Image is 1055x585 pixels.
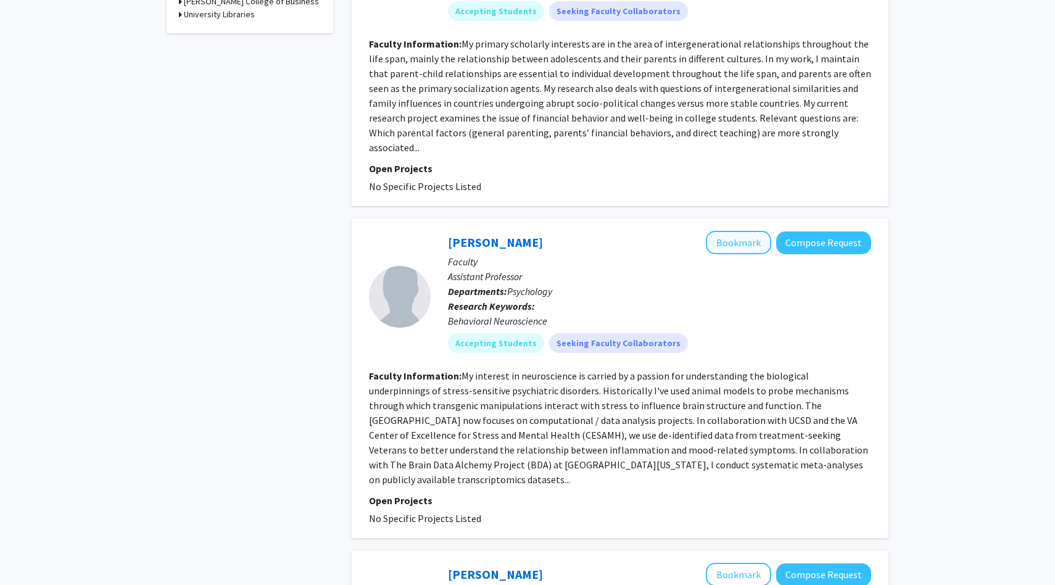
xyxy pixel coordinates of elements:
button: Add Elizabeth Flandreau to Bookmarks [706,231,771,254]
b: Faculty Information: [369,38,461,50]
span: No Specific Projects Listed [369,180,481,193]
p: Open Projects [369,161,871,176]
b: Departments: [448,285,507,297]
mat-chip: Seeking Faculty Collaborators [549,333,688,353]
mat-chip: Accepting Students [448,333,544,353]
p: Faculty [448,254,871,269]
mat-chip: Accepting Students [448,1,544,21]
mat-chip: Seeking Faculty Collaborators [549,1,688,21]
b: Faculty Information: [369,370,461,382]
span: Psychology [507,285,552,297]
iframe: Chat [9,529,52,576]
p: Assistant Professor [448,269,871,284]
fg-read-more: My interest in neuroscience is carried by a passion for understanding the biological underpinning... [369,370,868,486]
button: Compose Request to Elizabeth Flandreau [776,231,871,254]
b: Research Keywords: [448,300,535,312]
h3: University Libraries [184,8,255,21]
a: [PERSON_NAME] [448,566,543,582]
p: Open Projects [369,493,871,508]
a: [PERSON_NAME] [448,234,543,250]
fg-read-more: My primary scholarly interests are in the area of intergenerational relationships throughout the ... [369,38,871,154]
span: No Specific Projects Listed [369,512,481,525]
div: Behavioral Neuroscience [448,313,871,328]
